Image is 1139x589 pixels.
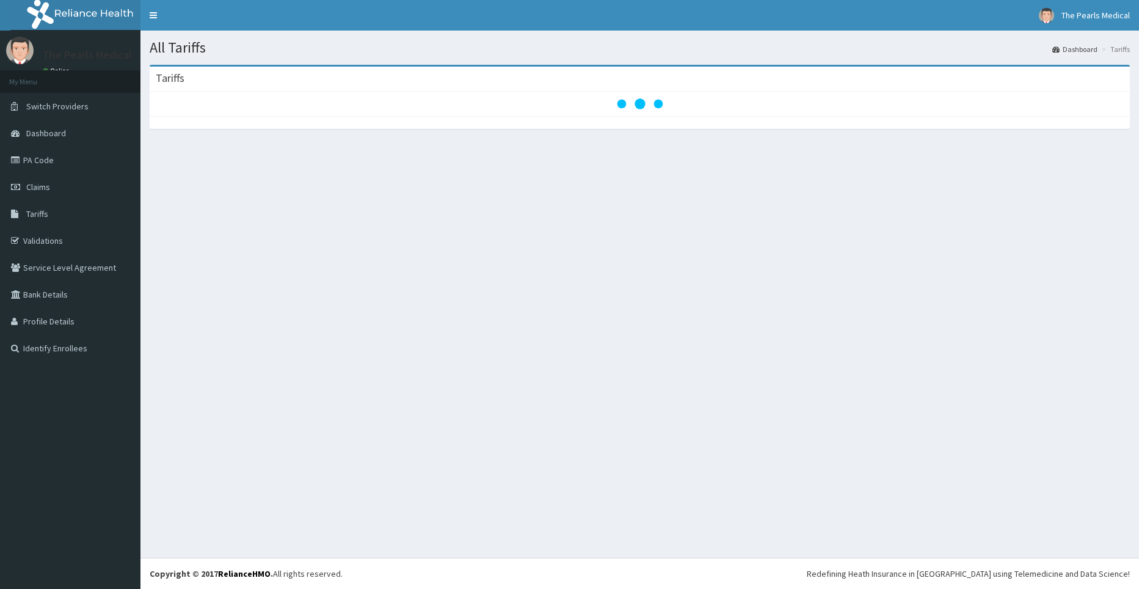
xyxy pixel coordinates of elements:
a: Dashboard [1052,44,1097,54]
footer: All rights reserved. [140,558,1139,589]
div: Redefining Heath Insurance in [GEOGRAPHIC_DATA] using Telemedicine and Data Science! [807,568,1130,580]
span: Tariffs [26,208,48,219]
svg: audio-loading [616,79,664,128]
img: User Image [1039,8,1054,23]
strong: Copyright © 2017 . [150,568,273,579]
h1: All Tariffs [150,40,1130,56]
span: Dashboard [26,128,66,139]
span: The Pearls Medical [1061,10,1130,21]
img: User Image [6,37,34,64]
p: The Pearls Medical [43,49,132,60]
span: Claims [26,181,50,192]
a: RelianceHMO [218,568,271,579]
a: Online [43,67,72,75]
li: Tariffs [1099,44,1130,54]
span: Switch Providers [26,101,89,112]
h3: Tariffs [156,73,184,84]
